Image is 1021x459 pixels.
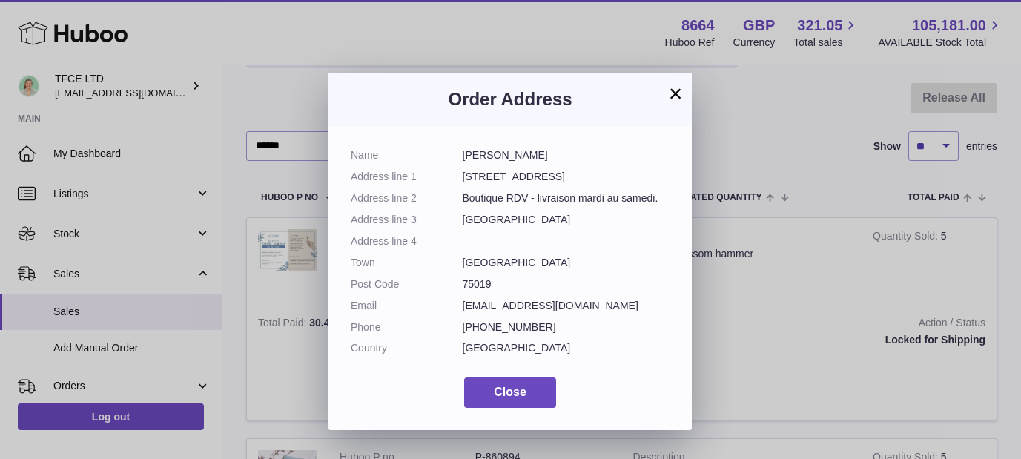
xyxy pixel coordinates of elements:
dd: [EMAIL_ADDRESS][DOMAIN_NAME] [463,299,670,313]
button: × [667,85,684,102]
dt: Post Code [351,277,463,291]
span: Close [494,386,526,398]
dt: Address line 4 [351,234,463,248]
dd: [PERSON_NAME] [463,148,670,162]
dt: Address line 1 [351,170,463,184]
button: Close [464,377,556,408]
dd: [GEOGRAPHIC_DATA] [463,213,670,227]
dt: Address line 2 [351,191,463,205]
dd: [GEOGRAPHIC_DATA] [463,256,670,270]
dt: Phone [351,320,463,334]
dd: Boutique RDV - livraison mardi au samedi. [463,191,670,205]
dt: Address line 3 [351,213,463,227]
dt: Country [351,341,463,355]
h3: Order Address [351,87,670,111]
dd: [PHONE_NUMBER] [463,320,670,334]
dd: [STREET_ADDRESS] [463,170,670,184]
dd: [GEOGRAPHIC_DATA] [463,341,670,355]
dd: 75019 [463,277,670,291]
dt: Email [351,299,463,313]
dt: Town [351,256,463,270]
dt: Name [351,148,463,162]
